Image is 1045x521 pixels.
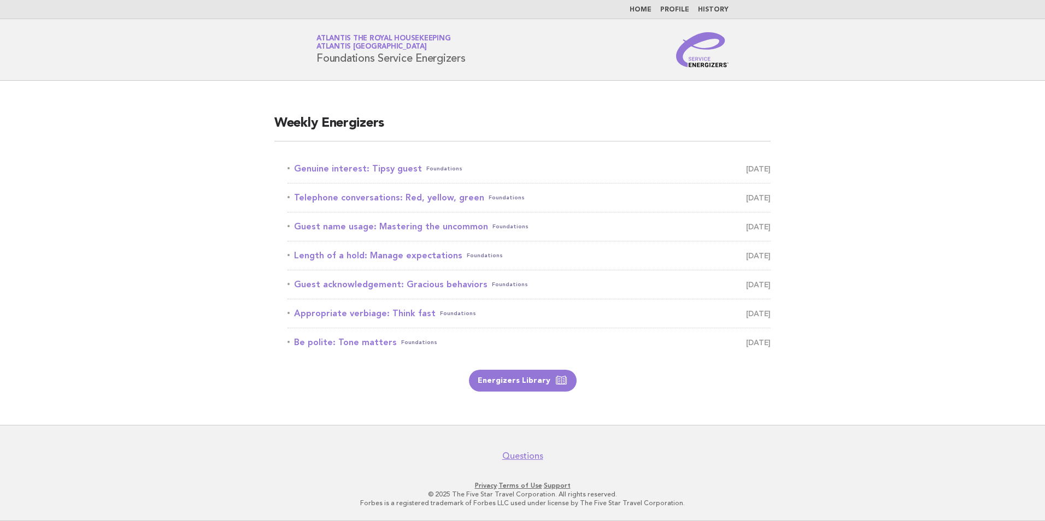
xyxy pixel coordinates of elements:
[287,306,771,321] a: Appropriate verbiage: Think fastFoundations [DATE]
[746,335,771,350] span: [DATE]
[498,482,542,489] a: Terms of Use
[287,277,771,292] a: Guest acknowledgement: Gracious behaviorsFoundations [DATE]
[492,219,529,234] span: Foundations
[287,190,771,205] a: Telephone conversations: Red, yellow, greenFoundations [DATE]
[287,161,771,176] a: Genuine interest: Tipsy guestFoundations [DATE]
[502,451,543,461] a: Questions
[188,499,857,507] p: Forbes is a registered trademark of Forbes LLC used under license by The Five Star Travel Corpora...
[746,277,771,292] span: [DATE]
[544,482,571,489] a: Support
[440,306,476,321] span: Foundations
[316,35,450,50] a: Atlantis the Royal HousekeepingAtlantis [GEOGRAPHIC_DATA]
[489,190,525,205] span: Foundations
[426,161,462,176] span: Foundations
[630,7,651,13] a: Home
[698,7,729,13] a: History
[746,219,771,234] span: [DATE]
[287,219,771,234] a: Guest name usage: Mastering the uncommonFoundations [DATE]
[188,481,857,490] p: · ·
[746,161,771,176] span: [DATE]
[746,190,771,205] span: [DATE]
[746,248,771,263] span: [DATE]
[316,35,466,64] h1: Foundations Service Energizers
[287,248,771,263] a: Length of a hold: Manage expectationsFoundations [DATE]
[274,115,771,141] h2: Weekly Energizers
[746,306,771,321] span: [DATE]
[316,44,427,51] span: Atlantis [GEOGRAPHIC_DATA]
[469,370,577,392] a: Energizers Library
[492,277,528,292] span: Foundations
[188,490,857,499] p: © 2025 The Five Star Travel Corporation. All rights reserved.
[660,7,689,13] a: Profile
[676,32,729,67] img: Service Energizers
[467,248,503,263] span: Foundations
[475,482,497,489] a: Privacy
[401,335,437,350] span: Foundations
[287,335,771,350] a: Be polite: Tone mattersFoundations [DATE]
